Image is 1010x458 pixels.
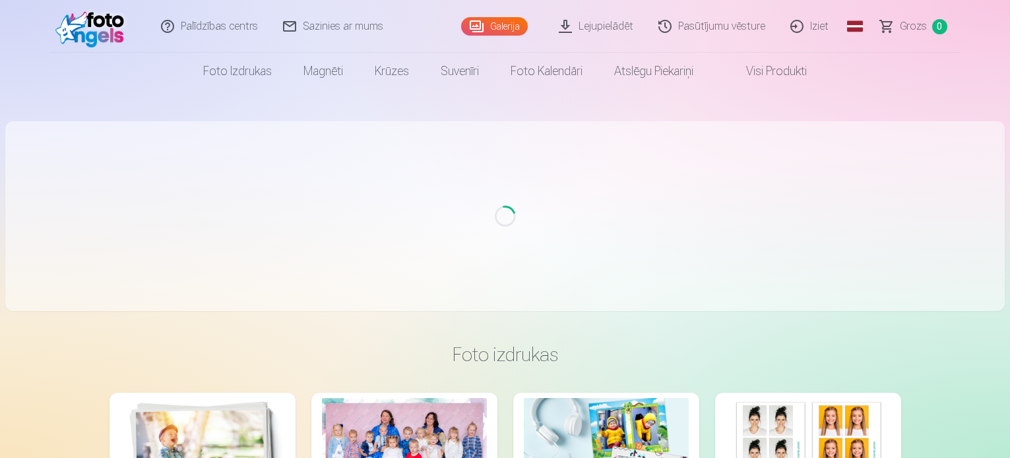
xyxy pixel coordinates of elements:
a: Krūzes [359,53,425,90]
a: Foto kalendāri [495,53,598,90]
span: 0 [932,19,947,34]
span: Grozs [900,18,927,34]
h3: Foto izdrukas [120,343,891,366]
img: /fa1 [55,5,131,47]
a: Magnēti [288,53,359,90]
a: Foto izdrukas [187,53,288,90]
a: Visi produkti [709,53,823,90]
a: Galerija [461,17,528,36]
a: Suvenīri [425,53,495,90]
a: Atslēgu piekariņi [598,53,709,90]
